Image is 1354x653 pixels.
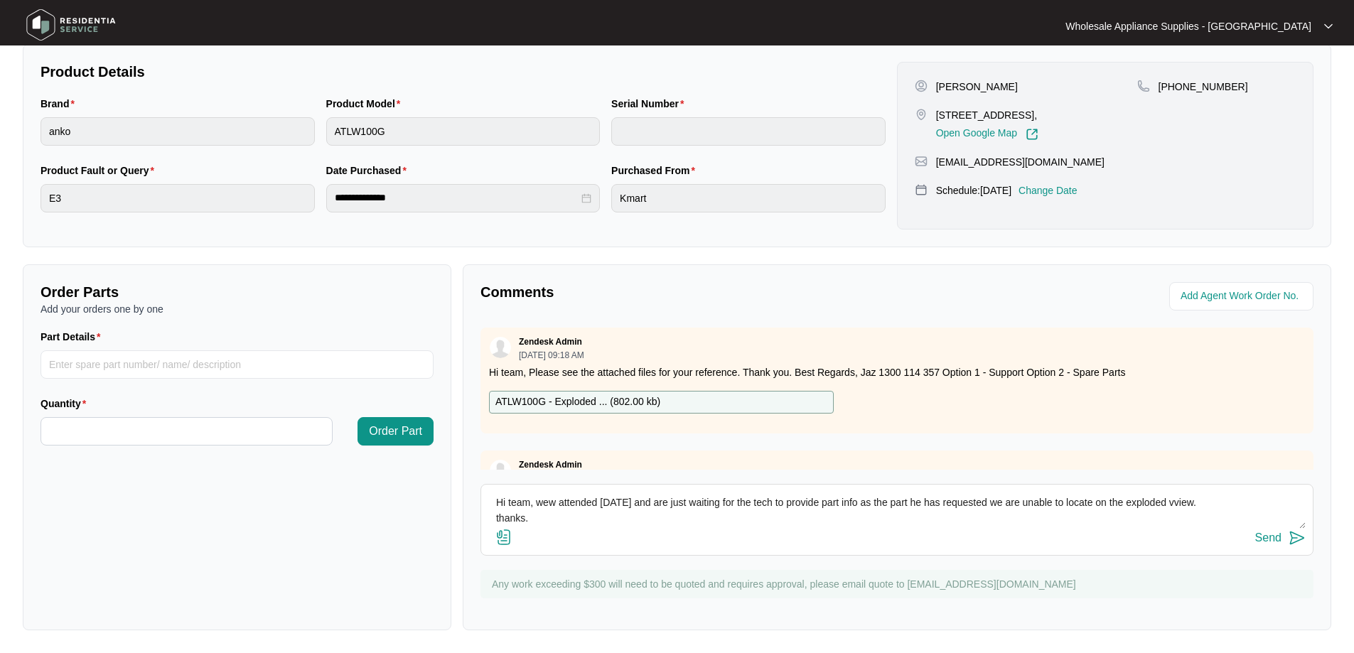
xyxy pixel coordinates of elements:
[1289,529,1306,546] img: send-icon.svg
[1324,23,1333,30] img: dropdown arrow
[915,108,928,121] img: map-pin
[326,117,601,146] input: Product Model
[326,163,412,178] label: Date Purchased
[335,190,579,205] input: Date Purchased
[41,350,434,379] input: Part Details
[488,492,1306,529] textarea: Hi team, wew attended [DATE] and are just waiting for the tech to provide part info as the part h...
[611,97,689,111] label: Serial Number
[492,577,1306,591] p: Any work exceeding $300 will need to be quoted and requires approval, please email quote to [EMAI...
[1159,80,1248,94] p: [PHONE_NUMBER]
[1181,288,1305,305] input: Add Agent Work Order No.
[41,330,107,344] label: Part Details
[1065,19,1311,33] p: Wholesale Appliance Supplies - [GEOGRAPHIC_DATA]
[41,282,434,302] p: Order Parts
[1026,128,1038,141] img: Link-External
[915,155,928,168] img: map-pin
[915,80,928,92] img: user-pin
[519,336,582,347] p: Zendesk Admin
[41,302,434,316] p: Add your orders one by one
[519,351,584,360] p: [DATE] 09:18 AM
[41,62,886,82] p: Product Details
[490,460,511,481] img: user.svg
[41,97,80,111] label: Brand
[41,184,315,212] input: Product Fault or Query
[41,163,160,178] label: Product Fault or Query
[1255,529,1306,548] button: Send
[936,80,1018,94] p: [PERSON_NAME]
[480,282,887,302] p: Comments
[1137,80,1150,92] img: map-pin
[490,337,511,358] img: user.svg
[936,183,1011,198] p: Schedule: [DATE]
[611,117,886,146] input: Serial Number
[358,417,434,446] button: Order Part
[936,128,1038,141] a: Open Google Map
[495,394,660,410] p: ATLW100G - Exploded ... ( 802.00 kb )
[41,418,332,445] input: Quantity
[519,459,582,470] p: Zendesk Admin
[326,97,407,111] label: Product Model
[611,184,886,212] input: Purchased From
[489,365,1305,379] p: Hi team, Please see the attached files for your reference. Thank you. Best Regards, Jaz 1300 114 ...
[936,108,1038,122] p: [STREET_ADDRESS],
[915,183,928,196] img: map-pin
[21,4,121,46] img: residentia service logo
[936,155,1105,169] p: [EMAIL_ADDRESS][DOMAIN_NAME]
[369,423,422,440] span: Order Part
[1019,183,1078,198] p: Change Date
[495,529,512,546] img: file-attachment-doc.svg
[41,117,315,146] input: Brand
[611,163,701,178] label: Purchased From
[41,396,92,411] label: Quantity
[1255,531,1282,544] div: Send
